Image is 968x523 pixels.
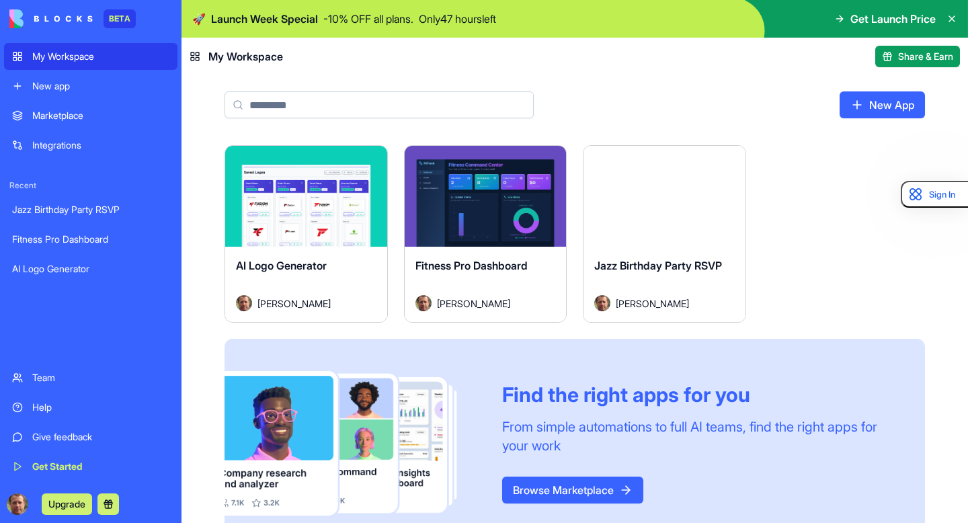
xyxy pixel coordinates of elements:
[208,48,283,65] span: My Workspace
[236,295,252,311] img: Avatar
[42,497,92,510] a: Upgrade
[9,9,93,28] img: logo
[594,259,722,272] span: Jazz Birthday Party RSVP
[236,259,327,272] span: AI Logo Generator
[898,50,953,63] span: Share & Earn
[4,424,177,450] a: Give feedback
[840,91,925,118] a: New App
[4,180,177,191] span: Recent
[875,46,960,67] button: Share & Earn
[32,371,169,385] div: Team
[225,145,388,323] a: AI Logo GeneratorAvatar[PERSON_NAME]
[192,11,206,27] span: 🚀
[32,401,169,414] div: Help
[211,11,318,27] span: Launch Week Special
[850,11,936,27] span: Get Launch Price
[594,295,610,311] img: Avatar
[4,43,177,70] a: My Workspace
[7,493,28,515] img: ACg8ocLxDeND0Dmpz4isSZuiTh6cMWHHBK1bGf7uoXRk2yiv7FHPqpk=s96-c
[12,203,169,216] div: Jazz Birthday Party RSVP
[502,417,893,455] div: From simple automations to full AI teams, find the right apps for your work
[502,477,643,504] a: Browse Marketplace
[12,233,169,246] div: Fitness Pro Dashboard
[104,9,136,28] div: BETA
[323,11,413,27] p: - 10 % OFF all plans.
[4,226,177,253] a: Fitness Pro Dashboard
[32,109,169,122] div: Marketplace
[32,138,169,152] div: Integrations
[502,383,893,407] div: Find the right apps for you
[32,79,169,93] div: New app
[404,145,567,323] a: Fitness Pro DashboardAvatar[PERSON_NAME]
[4,73,177,99] a: New app
[4,102,177,129] a: Marketplace
[415,295,432,311] img: Avatar
[257,296,331,311] span: [PERSON_NAME]
[415,259,528,272] span: Fitness Pro Dashboard
[42,493,92,515] button: Upgrade
[9,9,136,28] a: BETA
[12,262,169,276] div: AI Logo Generator
[4,453,177,480] a: Get Started
[4,394,177,421] a: Help
[32,430,169,444] div: Give feedback
[4,364,177,391] a: Team
[225,371,481,515] img: Frame_181_egmpey.png
[4,196,177,223] a: Jazz Birthday Party RSVP
[419,11,496,27] p: Only 47 hours left
[4,255,177,282] a: AI Logo Generator
[32,460,169,473] div: Get Started
[4,132,177,159] a: Integrations
[583,145,746,323] a: Jazz Birthday Party RSVPAvatar[PERSON_NAME]
[32,50,169,63] div: My Workspace
[437,296,510,311] span: [PERSON_NAME]
[616,296,689,311] span: [PERSON_NAME]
